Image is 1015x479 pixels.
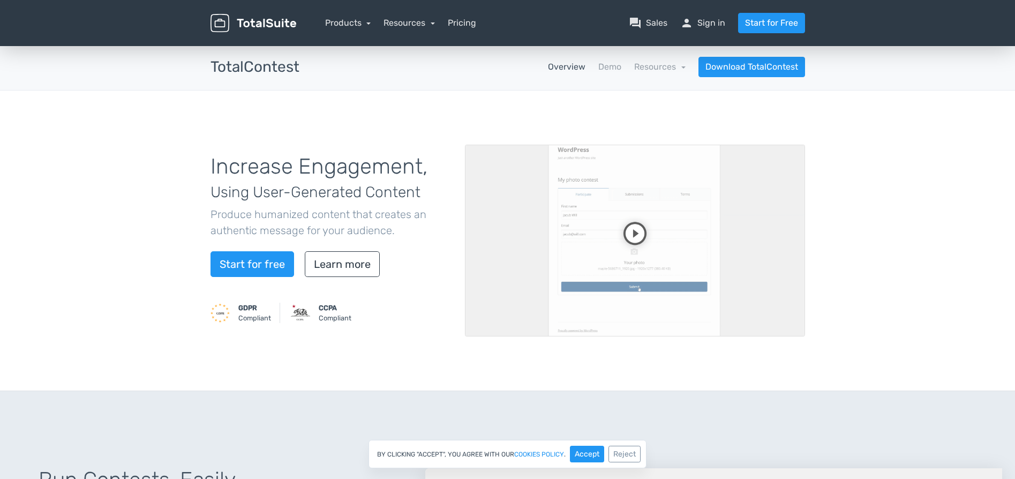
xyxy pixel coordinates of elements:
a: personSign in [680,17,725,29]
span: Using User-Generated Content [210,183,420,201]
a: Pricing [448,17,476,29]
h1: Increase Engagement, [210,155,449,202]
h3: TotalContest [210,59,299,76]
a: Overview [548,61,585,73]
a: Start for Free [738,13,805,33]
div: By clicking "Accept", you agree with our . [369,440,646,468]
button: Reject [608,446,641,462]
a: Learn more [305,251,380,277]
a: Demo [598,61,621,73]
p: Produce humanized content that creates an authentic message for your audience. [210,206,449,238]
a: Download TotalContest [698,57,805,77]
button: Accept [570,446,604,462]
img: TotalSuite for WordPress [210,14,296,33]
a: Resources [384,18,435,28]
span: person [680,17,693,29]
small: Compliant [319,303,351,323]
img: CCPA [291,303,310,323]
img: GDPR [210,303,230,323]
a: question_answerSales [629,17,667,29]
a: cookies policy [514,451,564,458]
a: Resources [634,62,686,72]
span: question_answer [629,17,642,29]
a: Start for free [210,251,294,277]
small: Compliant [238,303,271,323]
strong: GDPR [238,304,257,312]
a: Products [325,18,371,28]
strong: CCPA [319,304,337,312]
